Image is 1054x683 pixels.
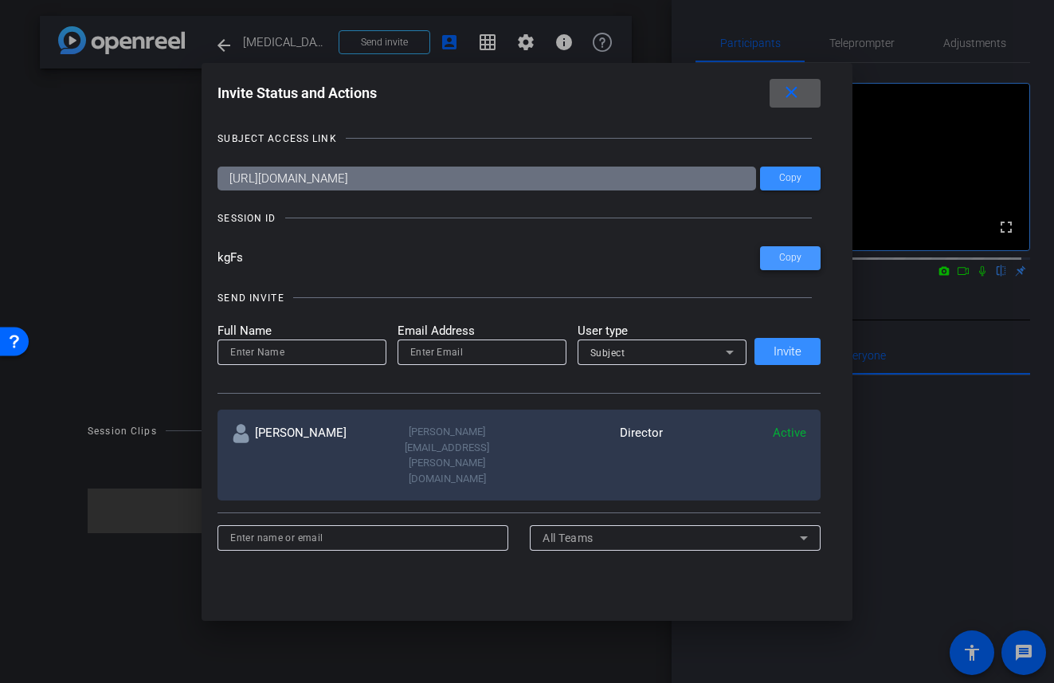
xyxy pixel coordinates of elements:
input: Enter Name [230,343,374,362]
div: [PERSON_NAME] [232,424,375,486]
openreel-title-line: SUBJECT ACCESS LINK [217,131,821,147]
openreel-title-line: SESSION ID [217,210,821,226]
mat-icon: close [782,83,801,103]
openreel-title-line: SEND INVITE [217,290,821,306]
input: Enter Email [410,343,554,362]
span: Subject [590,347,625,359]
button: Copy [760,246,821,270]
button: Copy [760,167,821,190]
div: Invite Status and Actions [217,79,821,108]
div: SUBJECT ACCESS LINK [217,131,336,147]
mat-label: User type [578,322,746,340]
div: SESSION ID [217,210,276,226]
span: Copy [779,252,801,264]
mat-label: Email Address [398,322,566,340]
mat-label: Full Name [217,322,386,340]
div: [PERSON_NAME][EMAIL_ADDRESS][PERSON_NAME][DOMAIN_NAME] [375,424,519,486]
input: Enter name or email [230,528,496,548]
div: Director [519,424,663,486]
span: All Teams [543,532,594,544]
div: SEND INVITE [217,290,284,306]
span: Active [773,426,806,440]
span: Copy [779,172,801,184]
